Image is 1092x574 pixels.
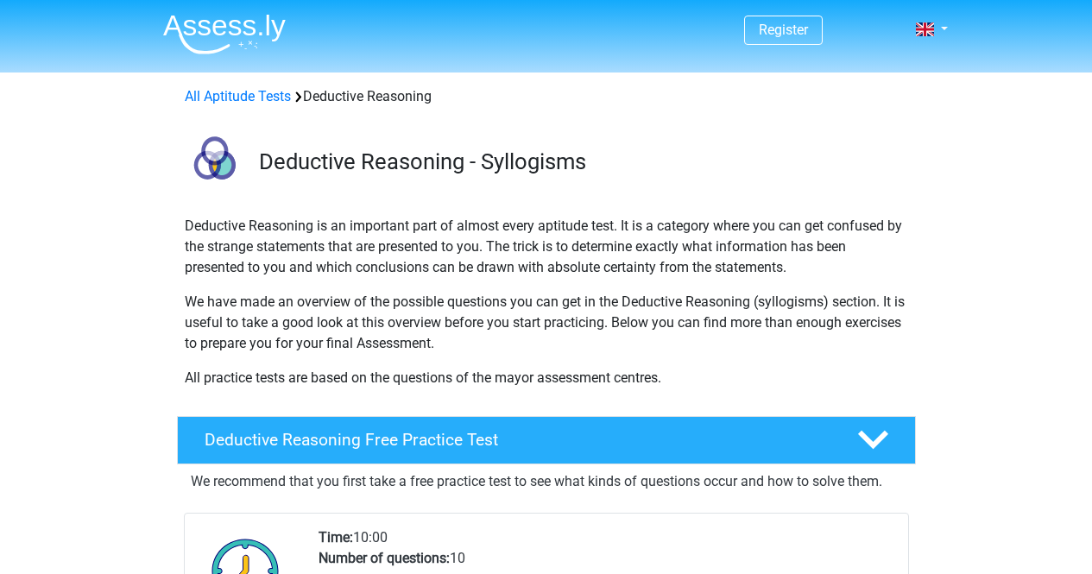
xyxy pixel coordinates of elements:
p: Deductive Reasoning is an important part of almost every aptitude test. It is a category where yo... [185,216,908,278]
a: Deductive Reasoning Free Practice Test [170,416,923,464]
a: All Aptitude Tests [185,88,291,104]
div: Deductive Reasoning [178,86,915,107]
p: We recommend that you first take a free practice test to see what kinds of questions occur and ho... [191,471,902,492]
a: Register [759,22,808,38]
img: Assessly [163,14,286,54]
p: All practice tests are based on the questions of the mayor assessment centres. [185,368,908,388]
b: Time: [319,529,353,546]
h4: Deductive Reasoning Free Practice Test [205,430,830,450]
img: deductive reasoning [178,128,251,201]
h3: Deductive Reasoning - Syllogisms [259,148,902,175]
p: We have made an overview of the possible questions you can get in the Deductive Reasoning (syllog... [185,292,908,354]
b: Number of questions: [319,550,450,566]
